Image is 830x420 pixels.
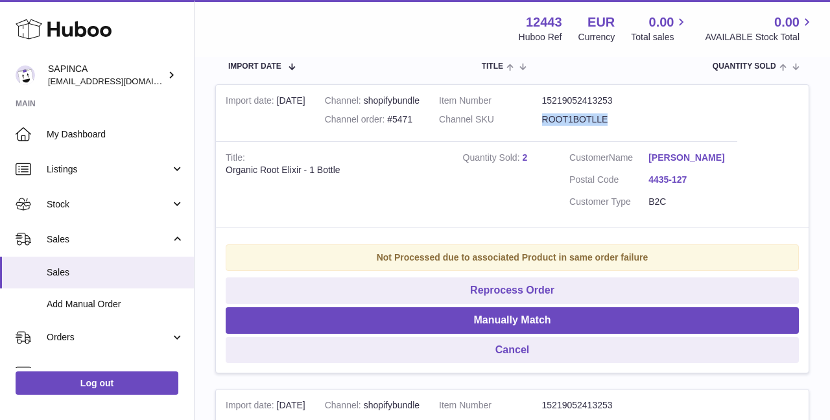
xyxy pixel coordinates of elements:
div: #5471 [325,113,420,126]
span: Sales [47,266,184,279]
span: Orders [47,331,171,344]
dd: ROOT1BOTLLE [542,113,645,126]
div: shopifybundle [325,95,420,107]
dt: Customer Type [569,196,648,208]
dd: B2C [648,196,728,208]
strong: Quantity Sold [463,152,523,166]
strong: Import date [226,95,277,109]
dt: Item Number [439,95,542,107]
span: Add Manual Order [47,298,184,310]
span: Stock [47,198,171,211]
strong: Channel [325,400,364,414]
strong: Import date [226,400,277,414]
div: Organic Root Elixir - 1 Bottle [226,164,444,176]
div: SAPINCA [48,63,165,87]
div: Huboo Ref [519,31,562,43]
strong: Not Processed due to associated Product in same order failure [377,252,648,262]
dd: 15219052413253 [542,399,645,412]
span: AVAILABLE Stock Total [705,31,814,43]
span: Listings [47,163,171,176]
span: Title [482,62,503,71]
div: Currency [578,31,615,43]
span: My Dashboard [47,128,184,141]
span: Customer [569,152,609,163]
a: 2 [522,152,527,163]
strong: Channel order [325,114,388,128]
span: 0.00 [649,14,674,31]
a: Log out [16,371,178,395]
a: 4435-127 [648,174,728,186]
dd: 15219052413253 [542,95,645,107]
strong: Channel [325,95,364,109]
a: 0.00 AVAILABLE Stock Total [705,14,814,43]
strong: Title [226,152,245,166]
dt: Name [569,152,648,167]
button: Manually Match [226,307,799,334]
button: Reprocess Order [226,277,799,304]
a: 0.00 Total sales [631,14,689,43]
dt: Channel SKU [439,113,542,126]
dt: Postal Code [569,174,648,189]
span: 0.00 [774,14,800,31]
td: [DATE] [216,85,315,142]
img: info@sapinca.com [16,65,35,85]
span: Import date [228,62,281,71]
strong: 12443 [526,14,562,31]
span: Total sales [631,31,689,43]
dt: Item Number [439,399,542,412]
span: Usage [47,366,184,379]
span: [EMAIL_ADDRESS][DOMAIN_NAME] [48,76,191,86]
span: Sales [47,233,171,246]
strong: EUR [587,14,615,31]
button: Cancel [226,337,799,364]
a: [PERSON_NAME] [648,152,728,164]
div: shopifybundle [325,399,420,412]
span: Quantity Sold [713,62,776,71]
